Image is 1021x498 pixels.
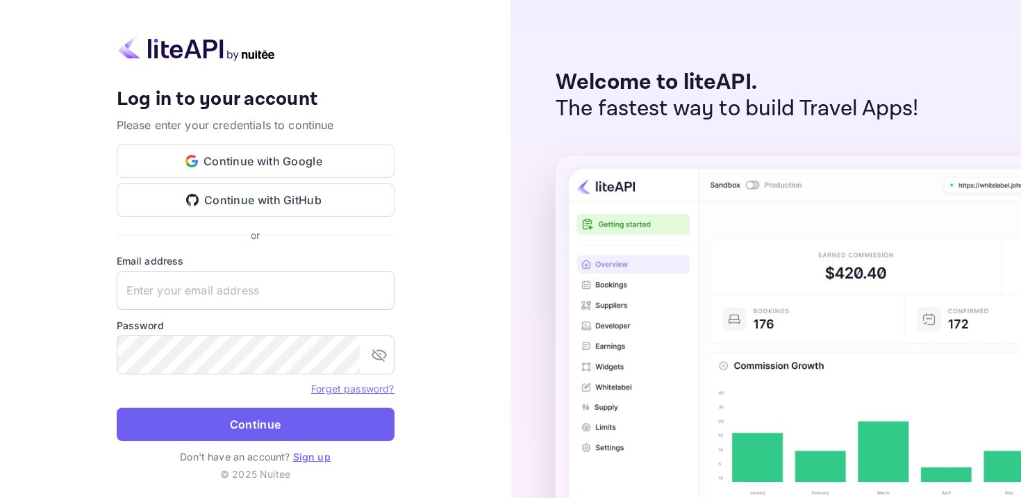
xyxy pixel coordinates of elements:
p: Welcome to liteAPI. [556,69,919,96]
p: Please enter your credentials to continue [117,117,395,133]
input: Enter your email address [117,271,395,310]
a: Forget password? [311,383,394,395]
button: Continue with GitHub [117,183,395,217]
p: The fastest way to build Travel Apps! [556,96,919,122]
a: Sign up [293,451,331,463]
label: Password [117,318,395,333]
button: Continue with Google [117,144,395,178]
p: or [251,228,260,242]
button: toggle password visibility [365,341,393,369]
h4: Log in to your account [117,88,395,112]
button: Continue [117,408,395,441]
img: liteapi [117,34,276,61]
p: Don't have an account? [117,449,395,464]
p: © 2025 Nuitee [220,467,290,481]
a: Forget password? [311,381,394,395]
label: Email address [117,254,395,268]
